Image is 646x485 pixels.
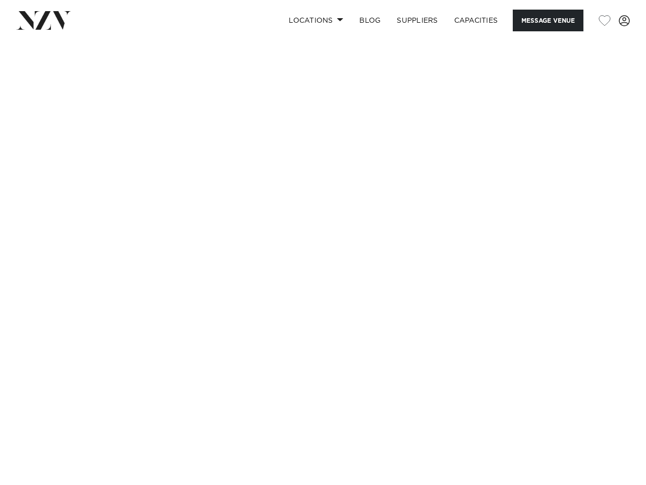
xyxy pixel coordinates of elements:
img: nzv-logo.png [16,11,71,29]
a: Locations [281,10,351,31]
button: Message Venue [513,10,583,31]
a: BLOG [351,10,389,31]
a: Capacities [446,10,506,31]
a: SUPPLIERS [389,10,446,31]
